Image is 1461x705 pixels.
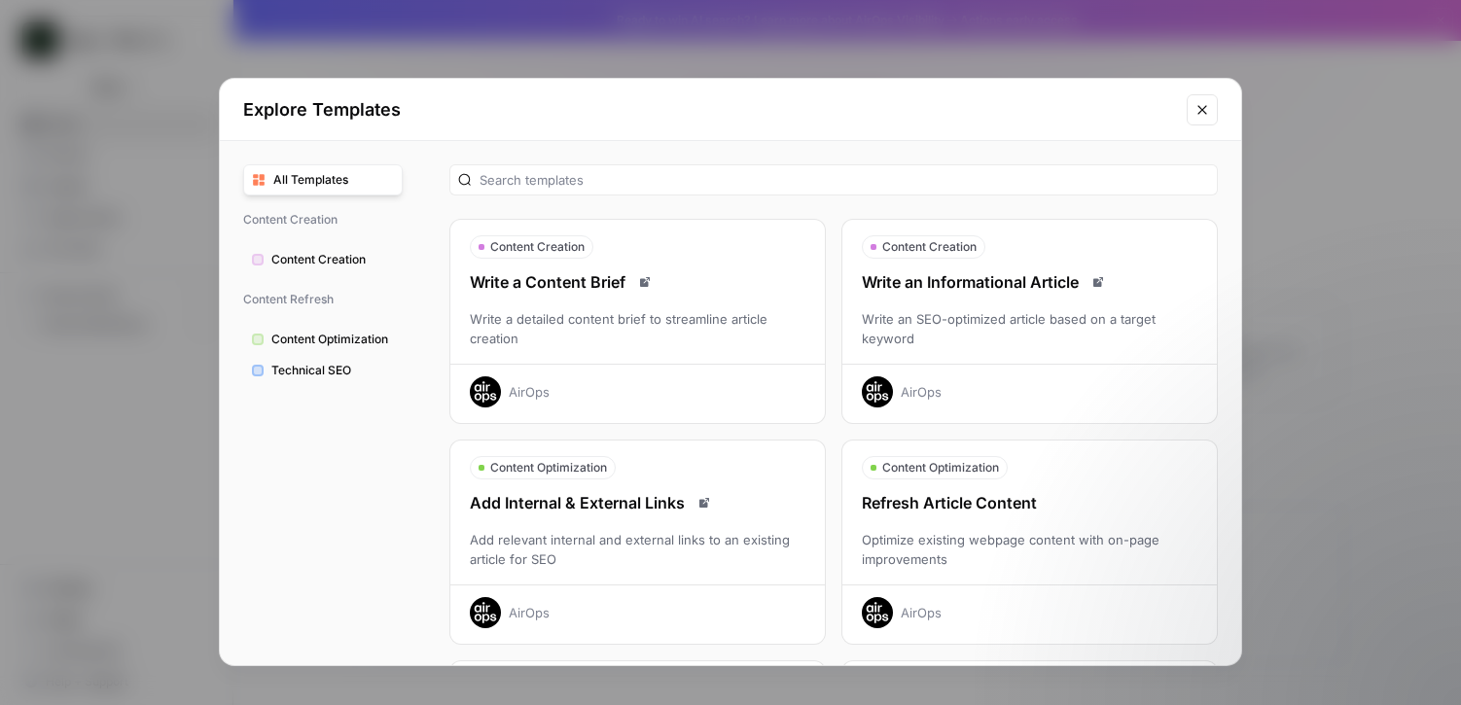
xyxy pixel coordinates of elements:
input: Search templates [480,170,1209,190]
div: Write a detailed content brief to streamline article creation [450,309,825,348]
span: Content Optimization [490,459,607,476]
button: Content OptimizationAdd Internal & External LinksRead docsAdd relevant internal and external link... [449,440,826,645]
span: Content Creation [243,203,403,236]
div: AirOps [509,382,550,402]
button: All Templates [243,164,403,195]
div: Write an SEO-optimized article based on a target keyword [842,309,1217,348]
a: Read docs [693,491,716,514]
div: AirOps [901,603,942,622]
span: Content Creation [882,238,977,256]
span: All Templates [273,171,394,189]
div: Write an Informational Article [842,270,1217,294]
span: Content Creation [490,238,585,256]
button: Technical SEO [243,355,403,386]
button: Content Optimization [243,324,403,355]
span: Content Creation [271,251,394,268]
div: Write a Content Brief [450,270,825,294]
span: Technical SEO [271,362,394,379]
a: Read docs [1087,270,1110,294]
button: Content Creation [243,244,403,275]
div: AirOps [509,603,550,622]
button: Close modal [1187,94,1218,125]
a: Read docs [633,270,657,294]
button: Content CreationWrite a Content BriefRead docsWrite a detailed content brief to streamline articl... [449,219,826,424]
div: Refresh Article Content [842,491,1217,514]
button: Content CreationWrite an Informational ArticleRead docsWrite an SEO-optimized article based on a ... [841,219,1218,424]
span: Content Refresh [243,283,403,316]
button: Content OptimizationRefresh Article ContentOptimize existing webpage content with on-page improve... [841,440,1218,645]
div: Add relevant internal and external links to an existing article for SEO [450,530,825,569]
div: AirOps [901,382,942,402]
span: Content Optimization [882,459,999,476]
span: Content Optimization [271,331,394,348]
div: Optimize existing webpage content with on-page improvements [842,530,1217,569]
div: Add Internal & External Links [450,491,825,514]
h2: Explore Templates [243,96,1175,123]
